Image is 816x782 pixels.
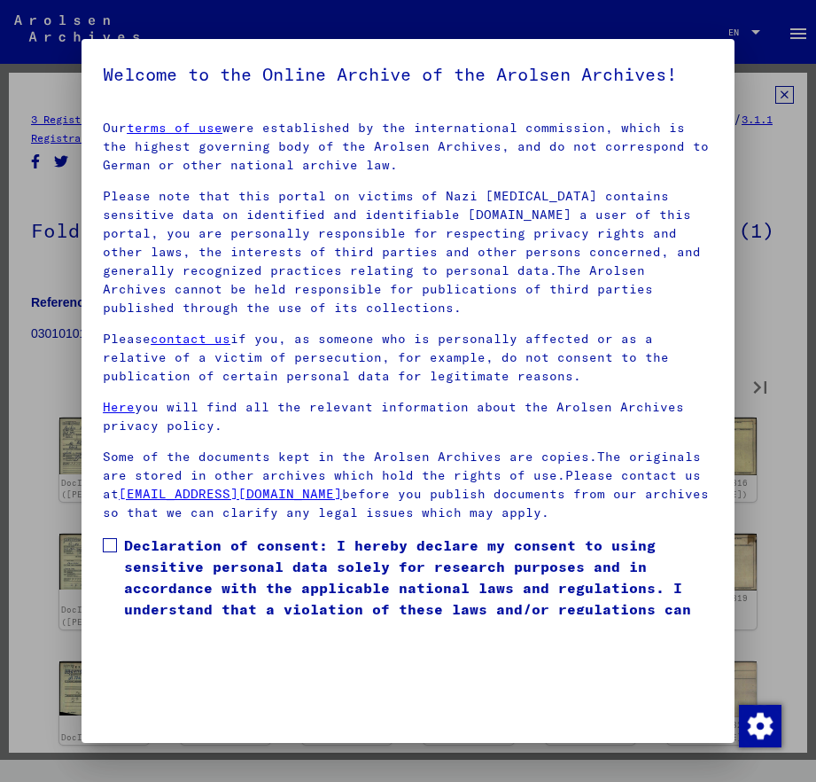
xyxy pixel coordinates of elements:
h5: Welcome to the Online Archive of the Arolsen Archives! [103,60,713,89]
p: Please note that this portal on victims of Nazi [MEDICAL_DATA] contains sensitive data on identif... [103,187,713,317]
p: Some of the documents kept in the Arolsen Archives are copies.The originals are stored in other a... [103,448,713,522]
img: Change consent [739,705,781,747]
p: you will find all the relevant information about the Arolsen Archives privacy policy. [103,398,713,435]
p: Our were established by the international commission, which is the highest governing body of the ... [103,119,713,175]
a: terms of use [127,120,222,136]
span: Declaration of consent: I hereby declare my consent to using sensitive personal data solely for r... [124,535,713,641]
a: [EMAIL_ADDRESS][DOMAIN_NAME] [119,486,342,502]
a: contact us [151,331,230,347]
a: Here [103,399,135,415]
p: Please if you, as someone who is personally affected or as a relative of a victim of persecution,... [103,330,713,386]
